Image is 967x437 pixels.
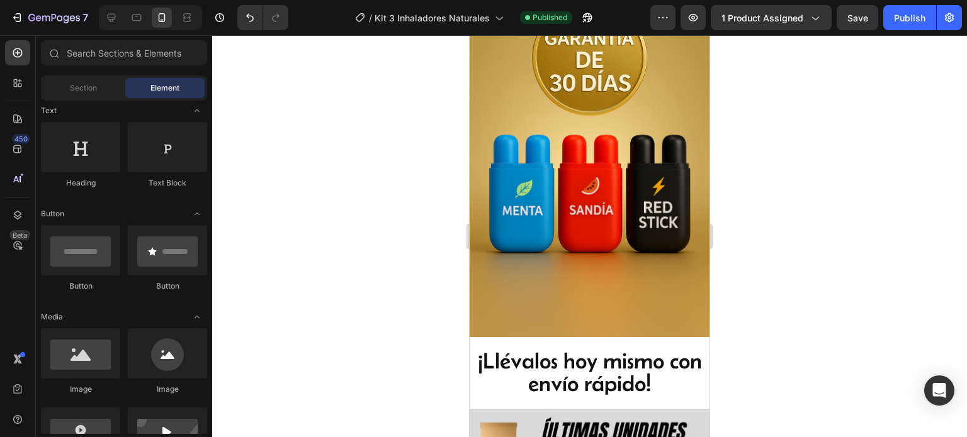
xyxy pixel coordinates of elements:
[41,177,120,189] div: Heading
[128,177,207,189] div: Text Block
[5,5,94,30] button: 7
[470,35,710,437] iframe: Design area
[883,5,936,30] button: Publish
[533,12,567,23] span: Published
[187,307,207,327] span: Toggle open
[82,10,88,25] p: 7
[237,5,288,30] div: Undo/Redo
[711,5,832,30] button: 1 product assigned
[187,101,207,121] span: Toggle open
[41,40,207,65] input: Search Sections & Elements
[847,13,868,23] span: Save
[375,11,490,25] span: Kit 3 Inhaladores Naturales
[369,11,372,25] span: /
[41,384,120,395] div: Image
[187,204,207,224] span: Toggle open
[128,280,207,292] div: Button
[837,5,878,30] button: Save
[894,11,925,25] div: Publish
[128,384,207,395] div: Image
[12,134,30,144] div: 450
[924,375,954,406] div: Open Intercom Messenger
[41,105,57,116] span: Text
[41,311,63,323] span: Media
[721,11,803,25] span: 1 product assigned
[150,82,179,94] span: Element
[9,230,30,240] div: Beta
[41,280,120,292] div: Button
[70,82,97,94] span: Section
[41,208,64,219] span: Button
